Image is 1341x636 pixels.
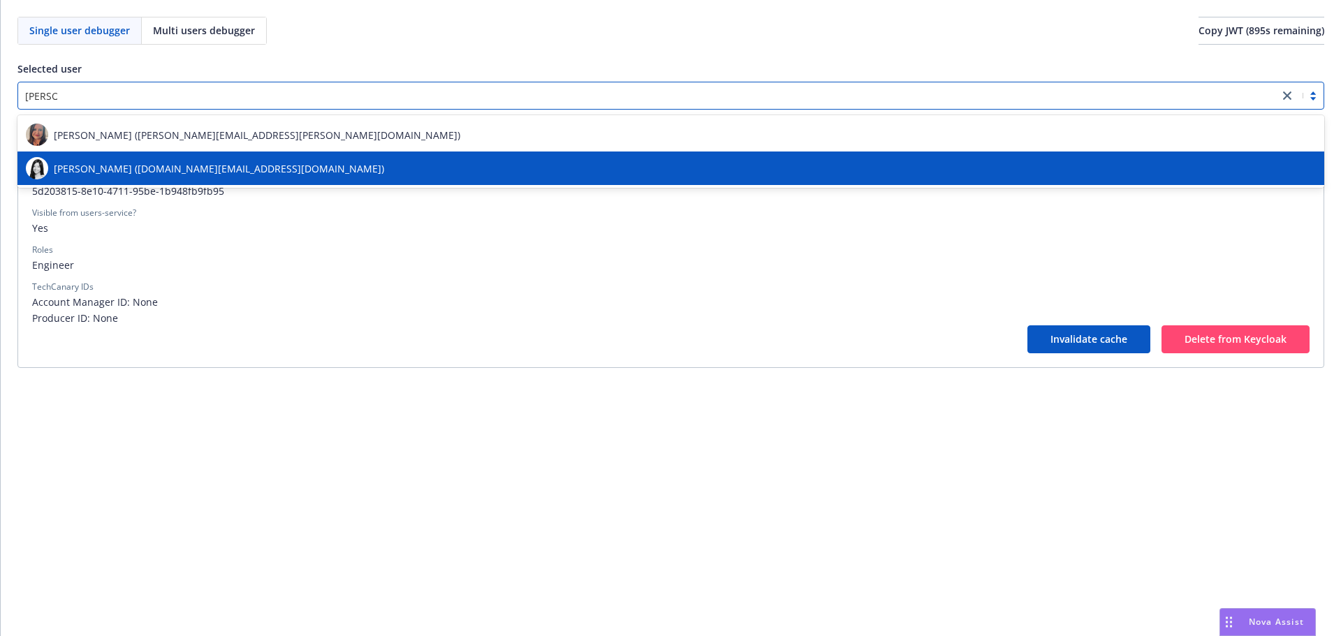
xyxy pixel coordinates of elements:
span: Copy JWT ( 895 s remaining) [1199,24,1324,37]
div: Drag to move [1220,609,1238,635]
span: Nova Assist [1249,616,1304,628]
button: Invalidate cache [1027,325,1150,353]
button: Nova Assist [1219,608,1316,636]
img: photo [26,157,48,179]
span: Selected user [17,62,82,75]
span: Invalidate cache [1050,332,1127,346]
button: Delete from Keycloak [1162,325,1310,353]
span: Producer ID: None [32,311,1310,325]
span: Engineer [32,258,1310,272]
div: Visible from users-service? [32,207,136,219]
div: Roles [32,244,53,256]
span: Delete from Keycloak [1185,332,1287,346]
span: [PERSON_NAME] ([PERSON_NAME][EMAIL_ADDRESS][PERSON_NAME][DOMAIN_NAME]) [54,128,460,142]
span: Single user debugger [29,23,130,38]
button: Copy JWT (895s remaining) [1199,17,1324,45]
span: 5d203815-8e10-4711-95be-1b948fb9fb95 [32,184,1310,198]
div: TechCanary IDs [32,281,94,293]
a: close [1279,87,1296,104]
img: photo [26,124,48,146]
span: [PERSON_NAME] ([DOMAIN_NAME][EMAIL_ADDRESS][DOMAIN_NAME]) [54,161,384,176]
span: Yes [32,221,1310,235]
span: Multi users debugger [153,23,255,38]
span: Account Manager ID: None [32,295,1310,309]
